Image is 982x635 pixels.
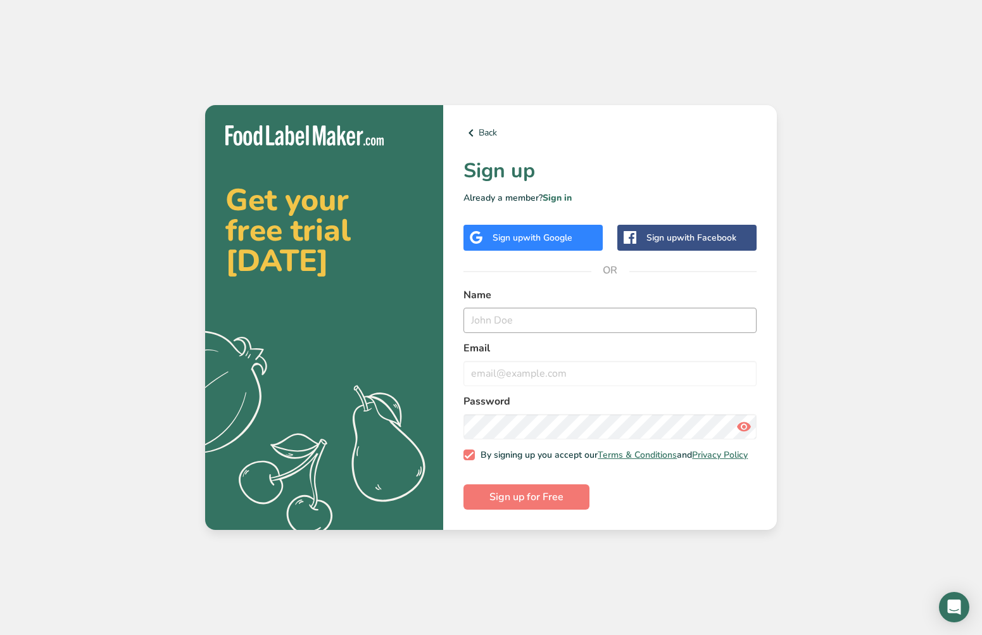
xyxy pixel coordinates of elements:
input: email@example.com [463,361,757,386]
a: Sign in [543,192,572,204]
div: Open Intercom Messenger [939,592,969,622]
label: Password [463,394,757,409]
div: Sign up [646,231,736,244]
span: with Google [523,232,572,244]
input: John Doe [463,308,757,333]
label: Email [463,341,757,356]
span: Sign up for Free [489,489,563,505]
label: Name [463,287,757,303]
div: Sign up [493,231,572,244]
a: Terms & Conditions [598,449,677,461]
img: Food Label Maker [225,125,384,146]
span: with Facebook [677,232,736,244]
h1: Sign up [463,156,757,186]
h2: Get your free trial [DATE] [225,185,423,276]
span: OR [591,251,629,289]
a: Privacy Policy [692,449,748,461]
button: Sign up for Free [463,484,589,510]
p: Already a member? [463,191,757,204]
a: Back [463,125,757,141]
span: By signing up you accept our and [475,450,748,461]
